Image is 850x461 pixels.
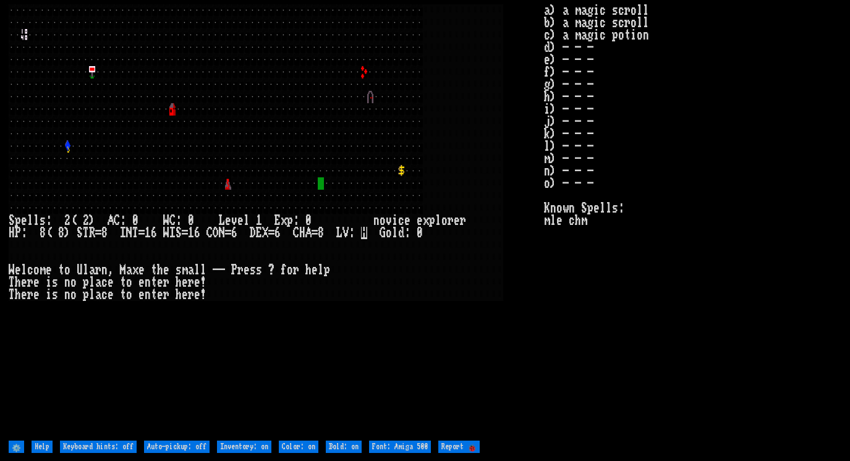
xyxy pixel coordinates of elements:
[40,214,46,227] div: s
[157,264,163,276] div: h
[326,441,362,453] input: Bold: on
[373,214,380,227] div: n
[52,289,58,301] div: s
[60,441,137,453] input: Keyboard hints: off
[46,289,52,301] div: i
[268,264,274,276] div: ?
[138,276,145,289] div: e
[213,264,219,276] div: -
[404,227,410,239] div: :
[293,227,299,239] div: C
[441,214,448,227] div: o
[40,264,46,276] div: m
[33,264,40,276] div: o
[15,276,21,289] div: h
[244,264,250,276] div: e
[268,227,274,239] div: =
[108,289,114,301] div: e
[40,227,46,239] div: 8
[132,214,138,227] div: 0
[132,227,138,239] div: T
[120,227,126,239] div: I
[9,276,15,289] div: T
[312,227,318,239] div: =
[114,214,120,227] div: C
[281,214,287,227] div: x
[163,289,169,301] div: r
[435,214,441,227] div: l
[460,214,466,227] div: r
[188,264,194,276] div: a
[15,214,21,227] div: p
[33,214,40,227] div: l
[89,276,95,289] div: l
[83,214,89,227] div: 2
[336,227,342,239] div: L
[151,227,157,239] div: 6
[219,214,225,227] div: L
[138,227,145,239] div: =
[225,227,231,239] div: =
[64,276,70,289] div: n
[169,214,176,227] div: C
[163,264,169,276] div: e
[219,227,225,239] div: N
[287,264,293,276] div: o
[15,289,21,301] div: h
[398,227,404,239] div: d
[305,264,312,276] div: h
[144,441,210,453] input: Auto-pickup: off
[126,276,132,289] div: o
[176,276,182,289] div: h
[417,227,423,239] div: 0
[46,276,52,289] div: i
[188,276,194,289] div: r
[126,289,132,301] div: o
[225,214,231,227] div: e
[95,227,101,239] div: =
[83,289,89,301] div: p
[182,264,188,276] div: m
[176,214,182,227] div: :
[231,264,237,276] div: P
[262,227,268,239] div: X
[392,214,398,227] div: i
[454,214,460,227] div: e
[27,214,33,227] div: l
[299,227,305,239] div: H
[182,227,188,239] div: =
[120,214,126,227] div: :
[250,264,256,276] div: s
[386,227,392,239] div: o
[15,264,21,276] div: e
[169,227,176,239] div: I
[64,227,70,239] div: )
[27,289,33,301] div: r
[194,264,200,276] div: l
[101,289,108,301] div: c
[108,276,114,289] div: e
[219,264,225,276] div: -
[392,227,398,239] div: l
[21,289,27,301] div: e
[95,289,101,301] div: a
[151,276,157,289] div: t
[145,276,151,289] div: n
[217,441,271,453] input: Inventory: on
[188,214,194,227] div: 0
[145,227,151,239] div: 1
[417,214,423,227] div: e
[9,289,15,301] div: T
[70,214,77,227] div: (
[15,227,21,239] div: P
[287,214,293,227] div: p
[163,276,169,289] div: r
[206,227,213,239] div: C
[157,276,163,289] div: e
[89,214,95,227] div: )
[138,264,145,276] div: e
[438,441,480,453] input: Report 🐞
[176,289,182,301] div: h
[32,441,53,453] input: Help
[250,227,256,239] div: D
